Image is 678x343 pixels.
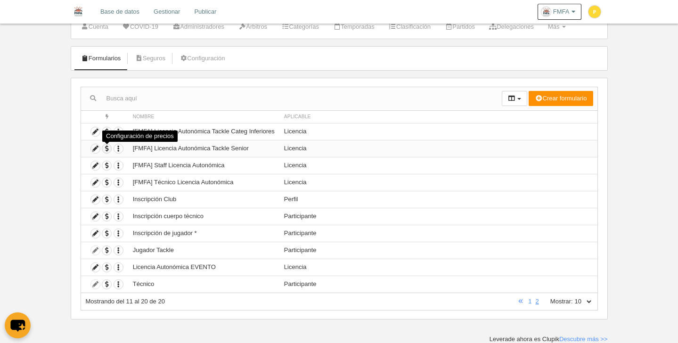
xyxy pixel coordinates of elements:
td: Técnico [128,276,279,293]
img: OaSyhHG2e8IO.30x30.jpg [541,7,551,16]
td: Inscripción de jugador * [128,225,279,242]
td: Licencia [279,157,597,174]
td: Licencia [279,259,597,276]
label: Mostrar: [541,297,573,306]
td: Perfil [279,191,597,208]
a: Clasificación [384,20,436,34]
span: Más [548,23,560,30]
td: [FMFA] Staff Licencia Autonómica [128,157,279,174]
a: COVID-19 [117,20,163,34]
a: Partidos [440,20,480,34]
a: Seguros [130,51,171,65]
span: Aplicable [284,114,311,119]
span: Mostrando del 11 al 20 de 20 [86,298,165,305]
a: Delegaciones [484,20,539,34]
td: [FMFA] Licencia Autonómica Tackle Senior [128,140,279,157]
a: Temporadas [328,20,380,34]
td: Participante [279,276,597,293]
td: Inscripción cuerpo técnico [128,208,279,225]
img: c2l6ZT0zMHgzMCZmcz05JnRleHQ9UCZiZz1mZGQ4MzU%3D.png [588,6,601,18]
a: 1 [526,298,533,305]
td: Participante [279,225,597,242]
td: Licencia [279,123,597,140]
td: [FMFA] Licencia Autonómica Tackle Categ Inferiores [128,123,279,140]
td: [FMFA] Técnico Licencia Autonómica [128,174,279,191]
td: Participante [279,208,597,225]
img: FMFA [71,6,86,17]
input: Busca aquí [81,91,502,106]
a: Cuenta [76,20,114,34]
td: Inscripción Club [128,191,279,208]
button: chat-button [5,312,31,338]
a: Categorías [276,20,324,34]
button: Crear formulario [529,91,593,106]
span: FMFA [553,7,570,16]
a: Descubre más >> [559,335,608,343]
a: Más [543,20,571,34]
a: FMFA [538,4,581,20]
td: Participante [279,242,597,259]
a: Formularios [76,51,126,65]
td: Jugador Tackle [128,242,279,259]
td: Licencia [279,140,597,157]
span: Nombre [133,114,155,119]
a: Administradores [167,20,229,34]
a: 2 [534,298,541,305]
td: Licencia [279,174,597,191]
a: Árbitros [233,20,272,34]
td: Licencia Autonómica EVENTO [128,259,279,276]
a: Configuración [174,51,230,65]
